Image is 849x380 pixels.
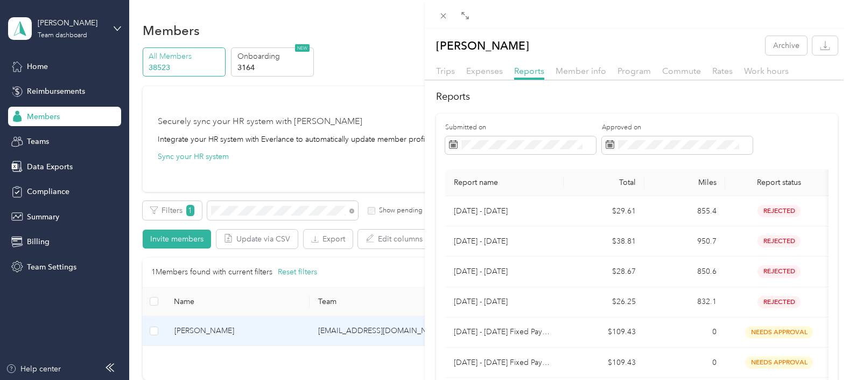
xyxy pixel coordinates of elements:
h2: Reports [436,89,838,104]
span: rejected [757,265,801,278]
th: Report name [445,169,564,196]
p: [DATE] - [DATE] [454,236,555,247]
td: 850.6 [644,257,725,287]
span: rejected [757,296,801,308]
td: $26.25 [564,287,644,317]
span: Work hours [744,66,789,76]
td: 0 [644,317,725,348]
label: Submitted on [445,123,596,133]
p: [DATE] - [DATE] [454,266,555,278]
td: $28.67 [564,257,644,287]
td: $29.61 [564,196,644,226]
span: rejected [757,205,801,217]
p: [DATE] - [DATE] Fixed Payment [454,326,555,338]
td: 832.1 [644,287,725,317]
span: Member info [556,66,606,76]
span: rejected [757,235,801,247]
span: Rates [712,66,733,76]
p: [DATE] - [DATE] [454,205,555,217]
div: Total [572,178,636,187]
button: Archive [766,36,807,55]
label: Approved on [602,123,753,133]
td: $109.43 [564,317,644,348]
span: needs approval [745,356,813,369]
iframe: Everlance-gr Chat Button Frame [789,320,849,380]
span: Commute [662,66,701,76]
p: [PERSON_NAME] [436,36,529,55]
td: 0 [644,348,725,378]
span: Program [618,66,651,76]
span: needs approval [745,326,813,338]
div: Miles [653,178,717,187]
td: 855.4 [644,196,725,226]
p: [DATE] - [DATE] [454,296,555,308]
span: Expenses [466,66,503,76]
span: Trips [436,66,455,76]
span: Reports [514,66,544,76]
td: 950.7 [644,226,725,257]
td: $38.81 [564,226,644,257]
p: [DATE] - [DATE] Fixed Payment [454,357,555,369]
td: $109.43 [564,348,644,378]
span: Report status [734,178,824,187]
